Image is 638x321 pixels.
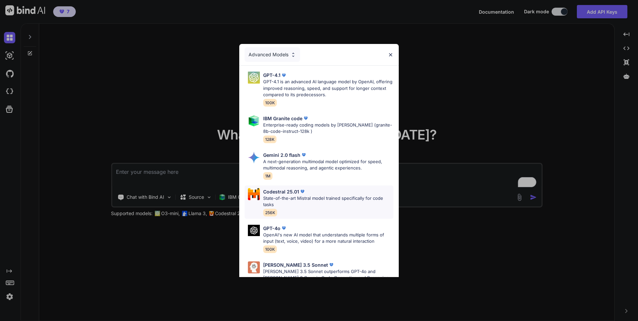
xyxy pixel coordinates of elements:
img: premium [299,188,306,195]
p: OpenAI's new AI model that understands multiple forms of input (text, voice, video) for a more na... [263,232,393,245]
img: Pick Models [248,261,260,273]
p: State-of-the-art Mistral model trained specifically for code tasks [263,195,393,208]
p: Gemini 2.0 flash [263,152,300,159]
span: 128K [263,136,276,143]
span: 1M [263,172,272,180]
p: IBM Granite code [263,115,302,122]
img: premium [302,115,309,122]
p: [PERSON_NAME] 3.5 Sonnet outperforms GPT-4o and [PERSON_NAME] 3 Opus in Code Generation and Reaso... [263,268,393,281]
img: premium [328,261,335,268]
img: Pick Models [248,188,260,200]
img: Pick Models [248,225,260,236]
img: Pick Models [248,152,260,163]
img: close [388,52,393,58]
img: premium [280,72,287,79]
div: Advanced Models [245,47,300,62]
p: GPT-4.1 [263,72,280,79]
p: GPT-4.1 is an advanced AI language model by OpenAI, offering improved reasoning, speed, and suppo... [263,79,393,98]
img: Pick Models [248,115,260,127]
img: Pick Models [290,52,296,58]
img: Pick Models [248,72,260,84]
p: GPT-4o [263,225,280,232]
p: A next-generation multimodal model optimized for speed, multimodal reasoning, and agentic experie... [263,159,393,171]
p: Enterprise-ready coding models by [PERSON_NAME] (granite-8b-code-instruct-128k ) [263,122,393,135]
span: 100K [263,99,277,107]
img: premium [300,152,307,158]
p: [PERSON_NAME] 3.5 Sonnet [263,261,328,268]
p: Codestral 25.01 [263,188,299,195]
span: 100K [263,245,277,253]
span: 256K [263,209,277,216]
img: premium [280,225,287,231]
